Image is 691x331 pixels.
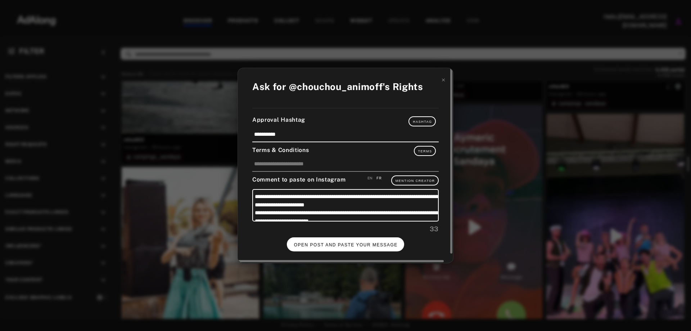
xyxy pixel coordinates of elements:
[252,146,439,156] div: Terms & Conditions
[414,146,436,156] button: Terms
[367,175,373,181] div: Save an english version of your comment
[252,80,423,94] div: Ask for @chouchou_animoff's Rights
[294,242,398,247] span: OPEN POST AND PASTE YOUR MESSAGE
[396,179,435,183] span: Mention Creator
[655,296,691,331] iframe: Chat Widget
[418,149,432,153] span: Terms
[408,116,436,126] button: Hashtag
[391,175,439,185] button: Mention Creator
[287,237,405,251] button: OPEN POST AND PASTE YOUR MESSAGE
[252,175,439,185] div: Comment to paste on Instagram
[252,224,439,234] div: 33
[655,296,691,331] div: Widget de chat
[413,120,432,124] span: Hashtag
[252,116,439,126] div: Approval Hashtag
[376,175,381,181] div: Save an french version of your comment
